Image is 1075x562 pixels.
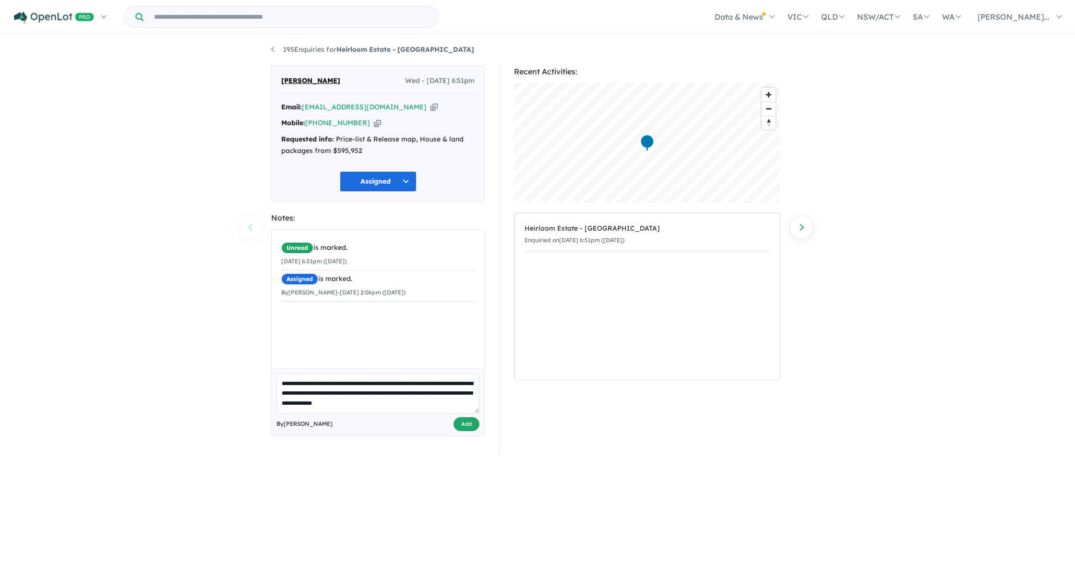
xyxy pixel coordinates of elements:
span: By [PERSON_NAME] [276,419,333,429]
small: [DATE] 6:51pm ([DATE]) [281,258,346,265]
strong: Requested info: [281,135,334,143]
span: [PERSON_NAME] [281,75,340,87]
button: Add [454,417,479,431]
button: Zoom out [762,102,776,116]
div: Map marker [640,134,655,152]
a: [EMAIL_ADDRESS][DOMAIN_NAME] [302,103,427,111]
strong: Heirloom Estate - [GEOGRAPHIC_DATA] [336,45,474,54]
small: Enquiried on [DATE] 6:51pm ([DATE]) [525,236,624,244]
img: Openlot PRO Logo White [14,12,94,23]
input: Try estate name, suburb, builder or developer [145,7,436,27]
button: Zoom in [762,88,776,102]
a: 195Enquiries forHeirloom Estate - [GEOGRAPHIC_DATA] [271,45,474,54]
button: Copy [430,102,438,112]
div: Price-list & Release map, House & land packages from $595,952 [281,134,475,157]
strong: Email: [281,103,302,111]
span: Unread [281,242,313,254]
small: By [PERSON_NAME] - [DATE] 2:06pm ([DATE]) [281,289,406,296]
div: Notes: [271,211,485,224]
button: Assigned [340,171,417,192]
canvas: Map [514,83,780,203]
div: Heirloom Estate - [GEOGRAPHIC_DATA] [525,223,770,234]
strong: Mobile: [281,118,305,127]
nav: breadcrumb [271,44,804,56]
span: Assigned [281,273,318,285]
span: Wed - [DATE] 6:51pm [405,75,475,87]
span: [PERSON_NAME]... [978,12,1050,22]
div: is marked. [281,242,475,254]
a: [PHONE_NUMBER] [305,118,370,127]
button: Copy [374,118,381,128]
button: Reset bearing to north [762,116,776,129]
div: is marked. [281,273,475,285]
div: Recent Activities: [514,65,780,78]
a: Heirloom Estate - [GEOGRAPHIC_DATA]Enquiried on[DATE] 6:51pm ([DATE]) [525,218,770,251]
